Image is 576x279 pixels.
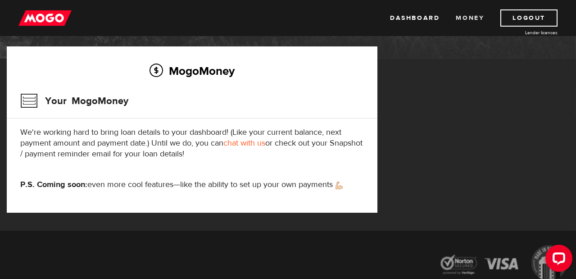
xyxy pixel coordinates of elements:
a: chat with us [223,138,265,148]
img: mogo_logo-11ee424be714fa7cbb0f0f49df9e16ec.png [18,9,72,27]
strong: P.S. Coming soon: [20,179,87,190]
h2: MogoMoney [20,61,364,80]
a: Dashboard [390,9,440,27]
a: Money [456,9,484,27]
p: even more cool features—like the ability to set up your own payments [20,179,364,190]
h3: Your MogoMoney [20,89,128,113]
iframe: LiveChat chat widget [538,241,576,279]
a: Lender licences [490,29,558,36]
img: strong arm emoji [336,182,343,189]
p: We're working hard to bring loan details to your dashboard! (Like your current balance, next paym... [20,127,364,160]
a: Logout [500,9,558,27]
